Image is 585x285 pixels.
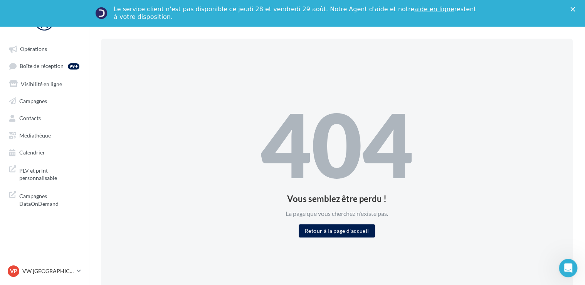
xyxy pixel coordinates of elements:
[20,46,47,52] span: Opérations
[21,80,62,87] span: Visibilité en ligne
[20,63,64,70] span: Boîte de réception
[19,149,45,156] span: Calendrier
[5,128,84,142] a: Médiathèque
[19,132,51,138] span: Médiathèque
[261,194,413,203] div: Vous semblez être perdu !
[19,115,41,121] span: Contacts
[22,267,74,275] p: VW [GEOGRAPHIC_DATA] 13
[5,145,84,159] a: Calendrier
[570,7,578,12] div: Fermer
[5,59,84,73] a: Boîte de réception99+
[95,7,108,19] img: Profile image for Service-Client
[5,110,84,124] a: Contacts
[5,188,84,210] a: Campagnes DataOnDemand
[68,63,79,70] div: 99+
[414,5,454,13] a: aide en ligne
[5,162,84,185] a: PLV et print personnalisable
[19,97,47,104] span: Campagnes
[114,5,477,21] div: Le service client n'est pas disponible ce jeudi 28 et vendredi 29 août. Notre Agent d'aide et not...
[559,259,577,277] iframe: Intercom live chat
[10,267,17,275] span: VP
[261,100,413,188] div: 404
[19,165,79,182] span: PLV et print personnalisable
[5,42,84,56] a: Opérations
[299,224,375,237] button: Retour à la page d'accueil
[261,209,413,218] div: La page que vous cherchez n'existe pas.
[5,93,84,107] a: Campagnes
[19,191,79,207] span: Campagnes DataOnDemand
[5,76,84,90] a: Visibilité en ligne
[6,264,82,278] a: VP VW [GEOGRAPHIC_DATA] 13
